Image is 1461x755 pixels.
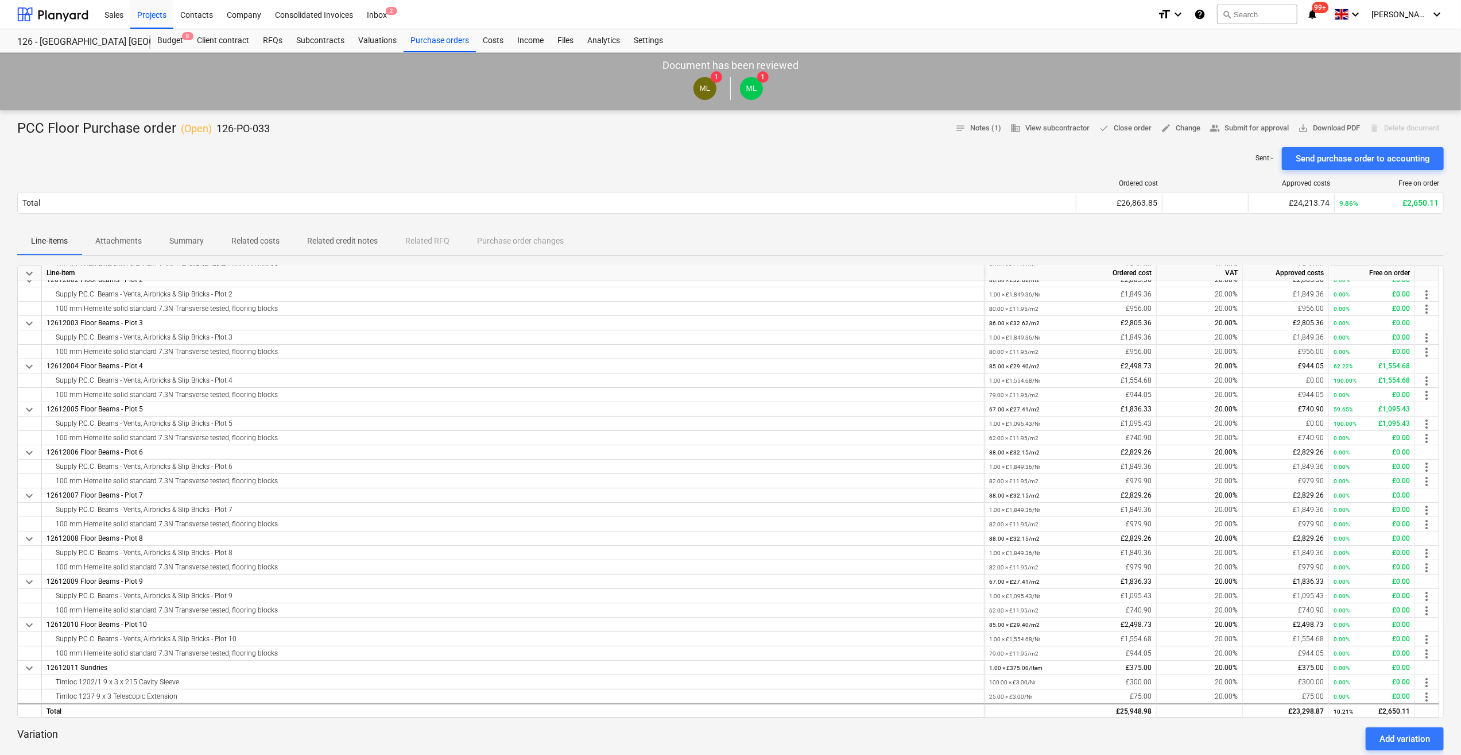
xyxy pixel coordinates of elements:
div: £1,849.36 [1247,330,1324,345]
span: done [1099,123,1109,133]
a: Subcontracts [289,29,351,52]
small: 100.00% [1334,421,1357,427]
span: 12612009 Floor Beams - Plot 9 [46,577,143,585]
button: Change [1156,120,1205,137]
small: 1.00 × £1,095.43 / Nr [989,593,1040,599]
small: 86.00 × £32.62 / m2 [989,320,1040,326]
div: 20.00% [1157,661,1243,675]
span: save_alt [1298,123,1308,133]
div: Line-item [42,266,985,280]
small: 62.00 × £11.95 / m2 [989,607,1038,614]
div: £979.90 [989,474,1152,488]
div: £2,650.11 [1339,198,1439,207]
div: £979.90 [1247,474,1324,488]
div: £740.90 [1247,431,1324,445]
small: 88.00 × £32.15 / m2 [989,492,1040,499]
div: £979.90 [989,517,1152,531]
div: 126 - [GEOGRAPHIC_DATA] [GEOGRAPHIC_DATA] [17,36,137,48]
button: Send purchase order to accounting [1282,147,1444,170]
small: 0.00% [1334,593,1350,599]
div: £1,095.43 [1334,417,1410,431]
div: £0.00 [1334,488,1410,503]
div: £956.00 [1247,302,1324,316]
div: £0.00 [1334,618,1410,632]
div: £740.90 [989,603,1152,618]
div: £0.00 [1334,330,1410,345]
div: £2,498.73 [1247,618,1324,632]
div: £956.00 [989,302,1152,316]
div: 20.00% [1157,632,1243,646]
small: 0.00% [1334,449,1350,456]
div: £1,849.36 [989,460,1152,474]
small: 80.00 × £11.95 / m2 [989,306,1038,312]
button: Search [1217,5,1297,24]
small: 1.00 × £1,849.36 / Nr [989,464,1040,470]
div: Martin Lill [740,77,763,100]
small: 0.00% [1334,320,1350,326]
small: 85.00 × £29.40 / m2 [989,363,1040,369]
small: 0.00% [1334,334,1350,341]
small: 0.00% [1334,521,1350,527]
div: 20.00% [1157,330,1243,345]
div: Settings [627,29,670,52]
div: Martin Lill [693,77,716,100]
small: 0.00% [1334,435,1350,441]
a: Files [551,29,580,52]
span: 1 [757,71,769,83]
div: £0.00 [1334,302,1410,316]
small: 1.00 × £1,554.68 / Nr [989,378,1040,384]
div: 20.00% [1157,316,1243,330]
small: 0.00% [1334,349,1350,355]
span: keyboard_arrow_down [22,532,36,546]
span: 2 [386,7,397,15]
small: 1.00 × £1,849.36 / Nr [989,334,1040,341]
span: more_vert [1420,676,1433,689]
div: £1,554.68 [989,373,1152,388]
div: Valuations [351,29,404,52]
div: £1,554.68 [1334,373,1410,388]
div: £0.00 [1334,445,1410,460]
div: £1,849.36 [1247,503,1324,517]
div: £1,836.33 [989,402,1152,417]
div: £1,095.43 [1334,402,1410,417]
div: £2,805.36 [1247,316,1324,330]
div: £740.90 [1247,402,1324,417]
div: Free on order [1339,179,1439,187]
div: 100 mm Hemelite solid standard 7.3N Transverse tested, flooring blocks [46,431,979,445]
div: Approved costs [1243,266,1329,280]
div: £0.00 [1334,474,1410,488]
span: [PERSON_NAME] [1371,10,1429,19]
small: 1.00 × £1,849.36 / Nr [989,291,1040,298]
div: Supply P.C.C. Beams - Vents, Airbricks & Slip Bricks - Plot 2 [46,287,979,301]
div: £0.00 [1247,417,1324,431]
div: 20.00% [1157,388,1243,402]
span: more_vert [1420,331,1433,345]
div: Supply P.C.C. Beams - Vents, Airbricks & Slip Bricks - Plot 4 [46,373,979,387]
span: Change [1161,122,1200,135]
div: £956.00 [989,345,1152,359]
small: 59.65% [1334,406,1353,413]
span: ML [700,84,711,93]
span: more_vert [1420,604,1433,618]
iframe: Chat Widget [1404,700,1461,755]
button: Add variation [1366,727,1444,750]
div: 100 mm Hemelite solid standard 7.3N Transverse tested, flooring blocks [46,517,979,531]
button: Notes (1) [951,120,1006,137]
small: 0.00% [1334,392,1350,398]
span: more_vert [1420,561,1433,575]
span: business [1010,123,1021,133]
span: more_vert [1420,460,1433,474]
div: Send purchase order to accounting [1296,151,1430,166]
span: more_vert [1420,518,1433,531]
span: search [1222,10,1231,19]
small: 67.00 × £27.41 / m2 [989,579,1040,585]
div: £26,863.85 [1081,198,1157,207]
a: Purchase orders [404,29,476,52]
div: £1,849.36 [989,287,1152,302]
div: £2,498.73 [989,359,1152,373]
div: 20.00% [1157,503,1243,517]
small: 1.00 × £1,849.36 / Nr [989,550,1040,556]
small: 0.00% [1334,579,1350,585]
div: £1,849.36 [1247,287,1324,302]
div: £944.05 [1247,359,1324,373]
